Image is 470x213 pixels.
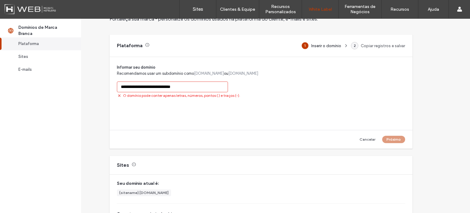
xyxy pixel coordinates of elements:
[390,7,409,12] label: Recursos
[228,71,258,76] mark: [DOMAIN_NAME]
[259,4,302,14] label: Recursos Personalizados
[193,6,203,12] label: Sites
[117,65,155,70] span: Informar seu domínio
[301,42,309,49] div: 1
[339,4,381,14] label: Ferramentas de Negócios
[18,41,68,47] div: Plataforma
[194,71,224,76] mark: [DOMAIN_NAME]
[123,93,240,98] span: O domínio pode conter apenas letras, números, pontos (.) e traços (-).
[428,7,439,12] label: Ajuda
[220,7,255,12] label: Clientes & Equipe
[117,180,405,187] span: Seu domínio atual é:
[110,16,318,22] span: Fortaleça sua marca - personalize os domínios usados na plataforma do cliente, e-mails e sites.
[117,162,129,169] div: Sites
[355,136,380,143] button: Cancelar
[18,25,68,37] div: Domínios de Marca Branca
[18,67,68,73] div: E-mails
[311,44,341,48] span: Inserir o domínio
[13,4,29,10] span: Ajuda
[117,71,258,76] span: Recomendamos usar um subdomínio como ou
[119,190,169,196] div: {sitename}.[DOMAIN_NAME]
[18,54,68,60] div: Sites
[309,7,332,12] label: White Label
[117,42,143,49] div: Plataforma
